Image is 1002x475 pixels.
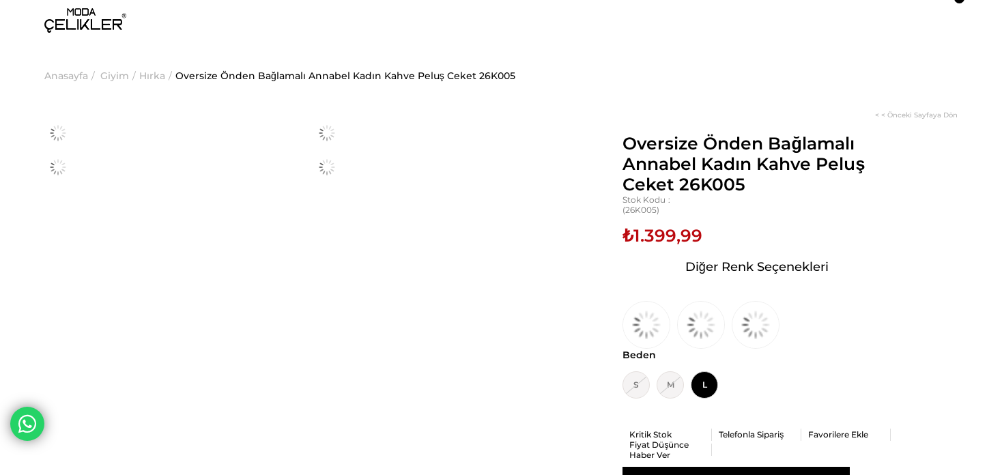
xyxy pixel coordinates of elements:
[100,41,129,111] a: Giyim
[691,371,718,399] span: L
[139,41,175,111] li: >
[629,429,672,440] span: Kritik Stok
[629,440,705,460] a: Fiyat Düşünce Haber Ver
[657,371,684,399] span: M
[313,154,341,181] img: Annabel Hırka 26K005
[175,41,515,111] a: Oversize Önden Bağlamalı Annabel Kadın Kahve Peluş Ceket 26K005
[622,225,702,246] span: ₺1.399,99
[808,429,868,440] span: Favorilere Ekle
[44,8,126,33] img: logo
[100,41,139,111] li: >
[719,429,795,440] a: Telefonla Sipariş
[44,41,98,111] li: >
[622,133,891,195] span: Oversize Önden Bağlamalı Annabel Kadın Kahve Peluş Ceket 26K005
[732,301,779,349] img: Oversize Önden Bağlamalı Annabel Kadın Bej Peluş Ceket 26K005
[44,41,88,111] a: Anasayfa
[622,371,650,399] span: S
[622,195,891,215] span: (26K005)
[719,429,784,440] span: Telefonla Sipariş
[139,41,165,111] a: Hırka
[808,429,884,440] a: Favorilere Ekle
[677,301,725,349] img: Oversize Önden Bağlamalı Annabel Kadın Bordo Peluş Ceket 26K005
[313,119,341,147] img: Annabel Hırka 26K005
[44,119,72,147] img: Annabel Hırka 26K005
[622,195,891,205] span: Stok Kodu
[44,154,72,181] img: Annabel Hırka 26K005
[622,301,670,349] img: Oversize Önden Bağlamalı Annabel Kadın Siyah Peluş Ceket 26K005
[629,429,705,440] a: Kritik Stok
[622,349,891,361] span: Beden
[875,111,958,119] a: < < Önceki Sayfaya Dön
[685,256,829,278] span: Diğer Renk Seçenekleri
